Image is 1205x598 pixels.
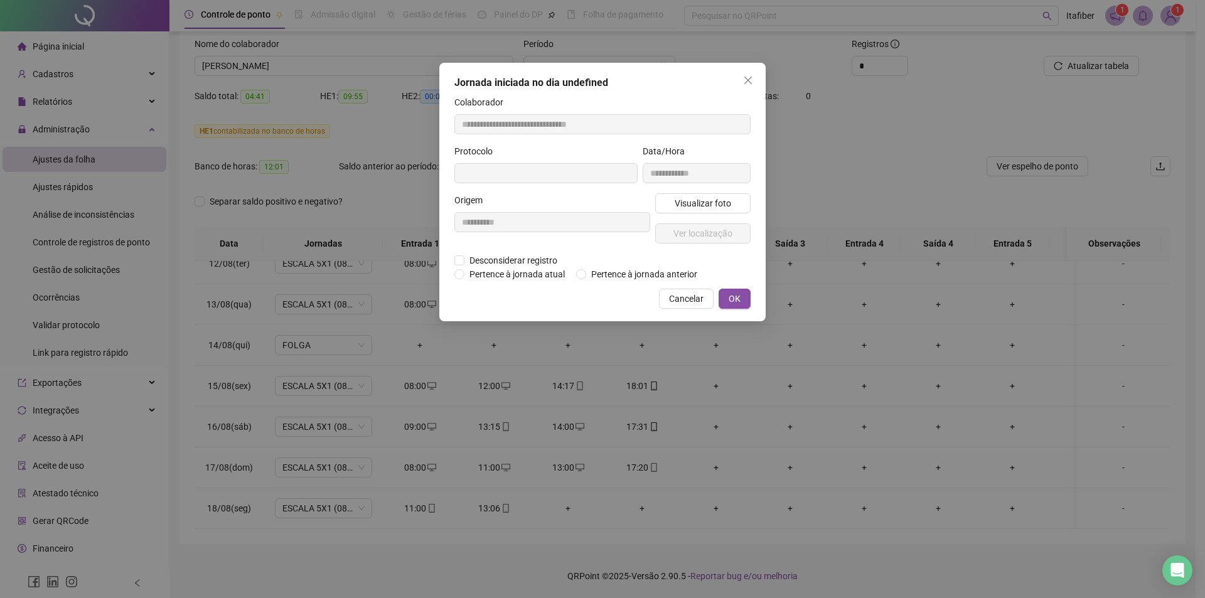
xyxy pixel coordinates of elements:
label: Origem [454,193,491,207]
label: Protocolo [454,144,501,158]
label: Data/Hora [643,144,693,158]
span: Visualizar foto [675,196,731,210]
button: Ver localização [655,223,751,243]
span: OK [729,292,741,306]
span: Pertence à jornada anterior [586,267,702,281]
button: Visualizar foto [655,193,751,213]
div: Jornada iniciada no dia undefined [454,75,751,90]
label: Colaborador [454,95,511,109]
span: Pertence à jornada atual [464,267,570,281]
span: Desconsiderar registro [464,254,562,267]
span: close [743,75,753,85]
div: Open Intercom Messenger [1162,555,1192,585]
span: Cancelar [669,292,704,306]
button: Cancelar [659,289,714,309]
button: OK [719,289,751,309]
button: Close [738,70,758,90]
